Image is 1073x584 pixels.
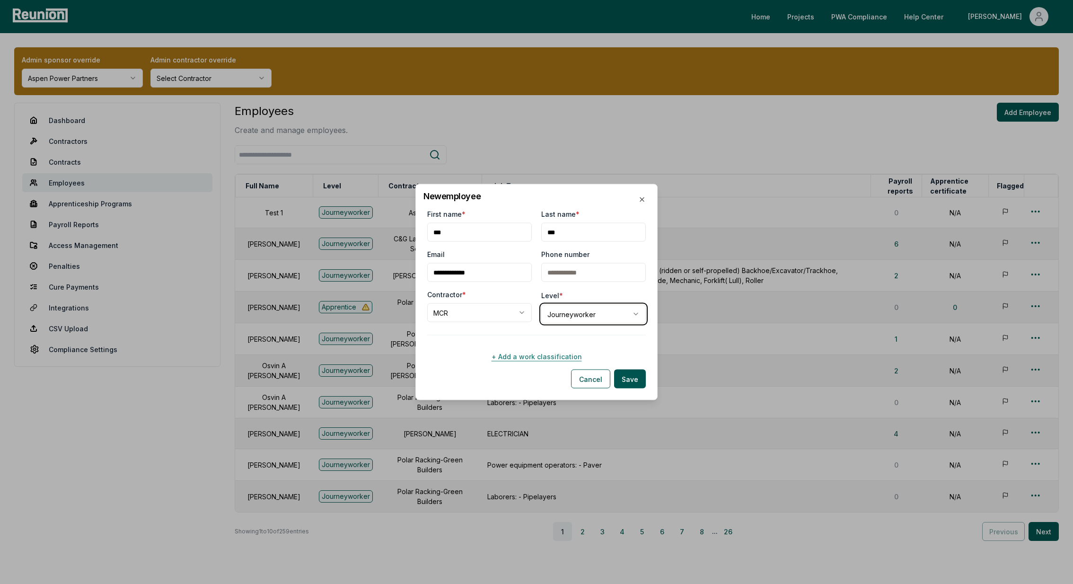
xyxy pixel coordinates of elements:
label: Last name [541,209,580,219]
button: Save [614,370,646,389]
button: Cancel [571,370,610,389]
button: + Add a work classification [427,347,646,366]
label: First name [427,209,466,219]
label: Level [541,292,563,300]
h2: New employee [423,192,650,201]
label: Email [427,249,445,259]
label: Phone number [541,249,589,259]
label: Contractor [427,290,466,300]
